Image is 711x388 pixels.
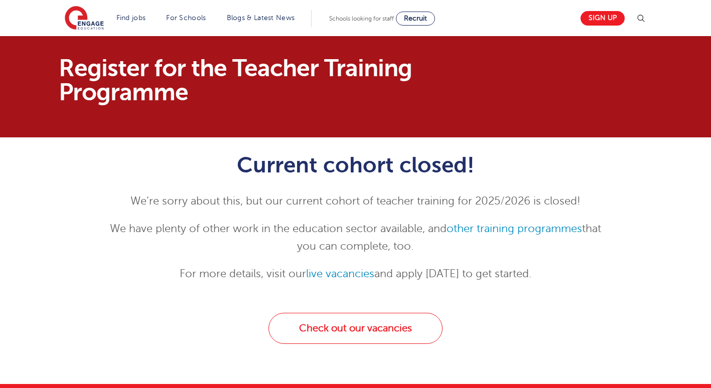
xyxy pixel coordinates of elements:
a: Check out our vacancies [268,313,443,344]
span: Schools looking for staff [329,15,394,22]
a: live vacancies [306,268,374,280]
a: Find jobs [116,14,146,22]
h1: Register for the Teacher Training Programme [59,56,450,104]
p: For more details, visit our and apply [DATE] to get started. [109,265,602,283]
a: Blogs & Latest News [227,14,295,22]
a: Sign up [581,11,625,26]
p: We have plenty of other work in the education sector available, and that you can complete, too. [109,220,602,255]
a: For Schools [166,14,206,22]
span: Recruit [404,15,427,22]
h1: Current cohort closed! [109,152,602,177]
a: Recruit [396,12,435,26]
img: Engage Education [65,6,104,31]
a: other training programmes [447,223,582,235]
p: We’re sorry about this, but our current cohort of teacher training for 2025/2026 is closed! [109,192,602,210]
